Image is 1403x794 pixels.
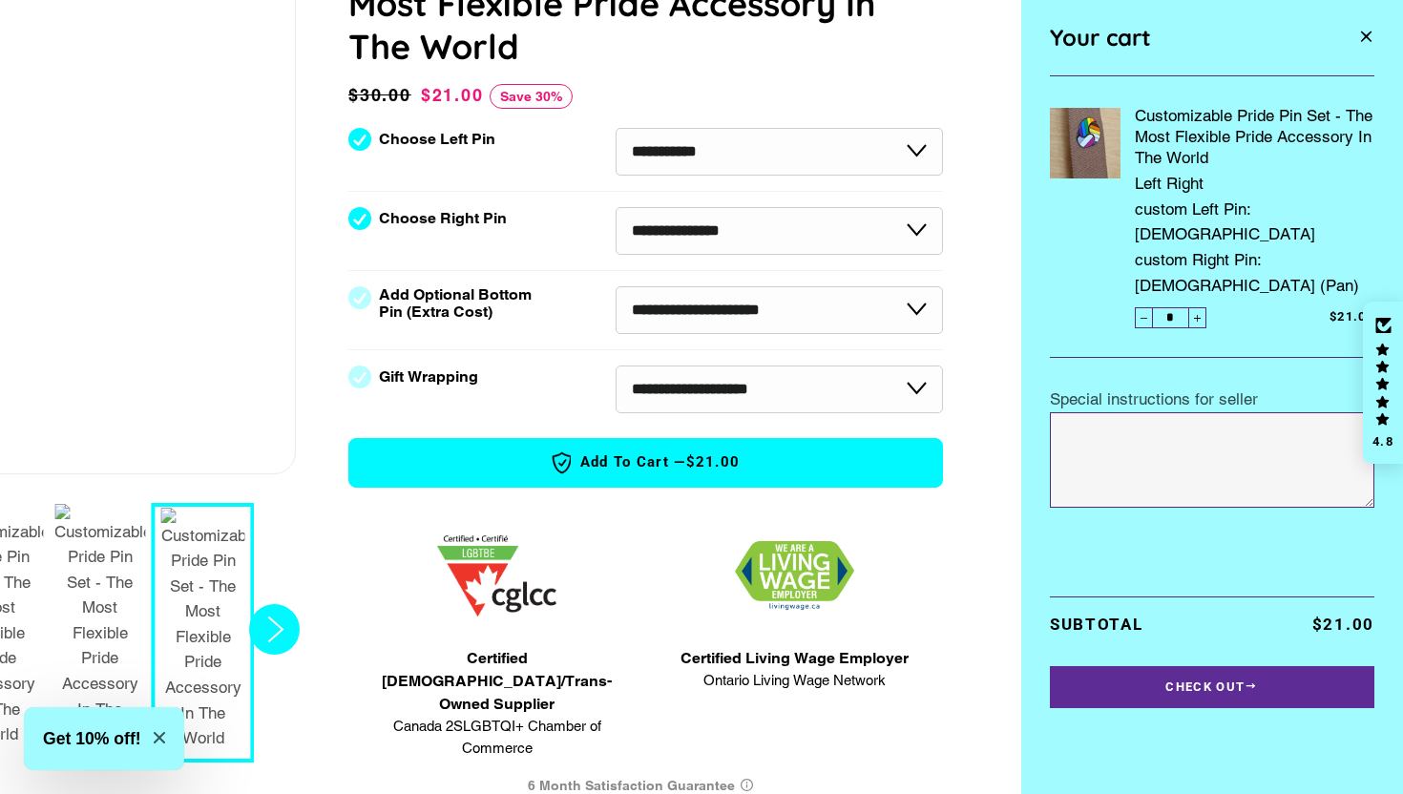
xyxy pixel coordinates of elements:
[379,368,478,386] label: Gift Wrapping
[358,647,637,716] span: Certified [DEMOGRAPHIC_DATA]/Trans-Owned Supplier
[161,508,245,751] img: Customizable Pride Pin Set - The Most Flexible Pride Accessory In The World
[681,647,909,670] span: Certified Living Wage Employer
[1135,105,1374,168] a: Customizable Pride Pin Set - The Most Flexible Pride Accessory In The World
[1135,197,1374,247] span: custom Left Pin: [DEMOGRAPHIC_DATA]
[379,131,495,148] label: Choose Left Pin
[686,452,741,472] span: $21.00
[379,210,507,227] label: Choose Right Pin
[152,503,255,763] button: 6 / 7
[421,85,484,105] span: $21.00
[1372,435,1394,448] div: 4.8
[1050,108,1120,178] img: Customizable Pride Pin Set - The Most Flexible Pride Accessory In The World
[1135,307,1206,328] input: quantity
[379,286,539,321] label: Add Optional Bottom Pin (Extra Cost)
[358,716,637,759] span: Canada 2SLGBTQI+ Chamber of Commerce
[1135,168,1374,197] span: Left Right
[1188,307,1206,328] button: Increase item quantity by one
[1363,302,1403,464] div: Click to open Judge.me floating reviews tab
[1050,14,1320,61] div: Your cart
[348,438,943,488] button: Add to Cart —$21.00
[1050,612,1267,637] p: Subtotal
[54,504,146,747] img: Customizable Pride Pin Set - The Most Flexible Pride Accessory In The World
[735,541,854,611] img: 1706832627.png
[1267,612,1374,637] p: $21.00
[378,450,913,475] span: Add to Cart —
[1050,666,1374,708] button: Check Out
[348,82,416,109] span: $30.00
[49,503,152,756] button: 5 / 7
[490,84,573,109] span: Save 30%
[1135,247,1374,298] span: custom Right Pin: [DEMOGRAPHIC_DATA] (Pan)
[243,503,305,763] button: Next slide
[1254,307,1374,326] span: $21.00
[437,535,556,616] img: 1705457225.png
[1050,389,1258,408] label: Special instructions for seller
[681,670,909,692] span: Ontario Living Wage Network
[1135,307,1153,328] button: Reduce item quantity by one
